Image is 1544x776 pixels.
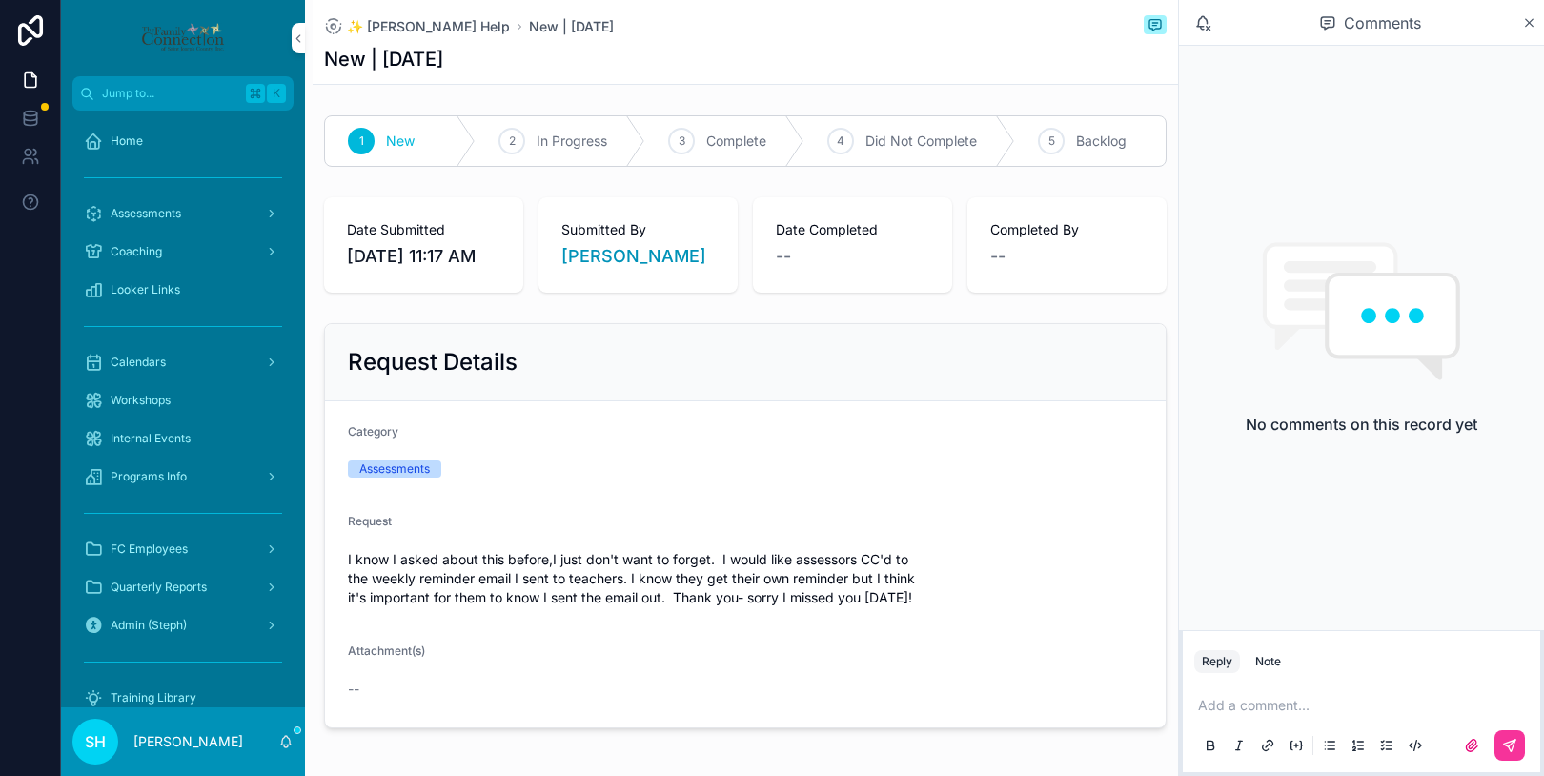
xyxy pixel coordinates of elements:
[837,133,844,149] span: 4
[72,235,294,269] a: Coaching
[359,133,364,149] span: 1
[111,282,180,297] span: Looker Links
[865,132,977,151] span: Did Not Complete
[72,570,294,604] a: Quarterly Reports
[111,244,162,259] span: Coaching
[111,690,196,705] span: Training Library
[102,86,238,101] span: Jump to...
[111,133,143,149] span: Home
[140,23,225,53] img: App logo
[679,133,685,149] span: 3
[386,132,415,151] span: New
[347,17,510,36] span: ✨ [PERSON_NAME] Help
[776,220,929,239] span: Date Completed
[133,732,243,751] p: [PERSON_NAME]
[61,111,305,707] div: scrollable content
[111,206,181,221] span: Assessments
[111,393,171,408] span: Workshops
[72,345,294,379] a: Calendars
[1048,133,1055,149] span: 5
[348,347,518,378] h2: Request Details
[1344,11,1421,34] span: Comments
[269,86,284,101] span: K
[348,680,359,699] span: --
[111,355,166,370] span: Calendars
[1194,650,1240,673] button: Reply
[359,460,430,478] div: Assessments
[72,421,294,456] a: Internal Events
[111,469,187,484] span: Programs Info
[990,243,1006,270] span: --
[111,580,207,595] span: Quarterly Reports
[72,124,294,158] a: Home
[72,459,294,494] a: Programs Info
[537,132,607,151] span: In Progress
[347,220,500,239] span: Date Submitted
[1076,132,1127,151] span: Backlog
[776,243,791,270] span: --
[529,17,614,36] a: New | [DATE]
[347,243,500,270] span: [DATE] 11:17 AM
[111,431,191,446] span: Internal Events
[72,532,294,566] a: FC Employees
[509,133,516,149] span: 2
[85,730,106,753] span: SH
[324,17,510,36] a: ✨ [PERSON_NAME] Help
[561,220,715,239] span: Submitted By
[348,424,398,439] span: Category
[72,383,294,418] a: Workshops
[561,243,706,270] a: [PERSON_NAME]
[348,514,392,528] span: Request
[990,220,1144,239] span: Completed By
[706,132,766,151] span: Complete
[72,76,294,111] button: Jump to...K
[1246,413,1477,436] h2: No comments on this record yet
[111,541,188,557] span: FC Employees
[348,550,1143,607] span: I know I asked about this before,I just don't want to forget. I would like assessors CC'd to the ...
[72,681,294,715] a: Training Library
[1255,654,1281,669] div: Note
[72,273,294,307] a: Looker Links
[111,618,187,633] span: Admin (Steph)
[324,46,443,72] h1: New | [DATE]
[1248,650,1289,673] button: Note
[72,196,294,231] a: Assessments
[348,643,425,658] span: Attachment(s)
[72,608,294,643] a: Admin (Steph)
